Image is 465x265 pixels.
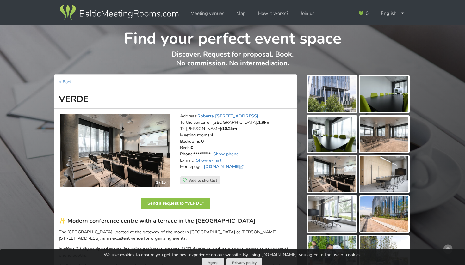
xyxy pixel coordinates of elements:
p: Discover. Request for proposal. Book. No commission. No intermediation. [54,50,411,74]
span: Add to shortlist [189,178,217,183]
strong: 1.8km [258,119,270,125]
span: 0 [366,11,369,16]
img: VERDE | Riga | Event place - gallery picture [360,117,408,152]
h1: Find your perfect event space [54,25,411,49]
p: It offers 3 fully equipped rooms, including projectors, screens, WiFi, furniture, and, as a bonus... [59,246,292,259]
img: VERDE | Riga | Event place - gallery picture [360,156,408,192]
strong: 0 [191,145,193,151]
a: Join us [296,7,319,20]
img: Conference centre | Riga | VERDE [60,114,170,188]
h3: ✨ Modern conference centre with a terrace in the [GEOGRAPHIC_DATA] [59,217,292,225]
a: < Back [59,79,72,85]
address: Address: To the center of [GEOGRAPHIC_DATA]: To [PERSON_NAME]: Meeting rooms: Bedrooms: Beds: Pho... [180,113,292,176]
img: VERDE | Riga | Event place - gallery picture [308,76,356,112]
a: Map [232,7,250,20]
a: Show phone [213,151,239,157]
p: The [GEOGRAPHIC_DATA], located at the gateway of the modern [GEOGRAPHIC_DATA] at [PERSON_NAME][ST... [59,229,292,242]
img: VERDE | Riga | Event place - gallery picture [308,196,356,232]
img: VERDE | Riga | Event place - gallery picture [360,196,408,232]
a: Show e-mail [196,157,221,163]
a: [DOMAIN_NAME] [204,164,245,170]
div: 1 / 16 [152,178,170,187]
img: VERDE | Riga | Event place - gallery picture [308,117,356,152]
strong: 4 [211,132,213,138]
img: VERDE | Riga | Event place - gallery picture [360,76,408,112]
a: How it works? [254,7,293,20]
a: Meeting venues [186,7,229,20]
img: VERDE | Riga | Event place - gallery picture [308,156,356,192]
button: Send a request to "VERDE" [141,198,210,209]
img: Baltic Meeting Rooms [59,4,180,21]
strong: 10.2km [222,126,237,132]
h1: VERDE [54,90,297,109]
a: Roberta [STREET_ADDRESS] [197,113,258,119]
div: English [376,7,409,20]
a: Conference centre | Riga | VERDE 1 / 16 [60,114,170,188]
strong: 0 [201,138,204,144]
